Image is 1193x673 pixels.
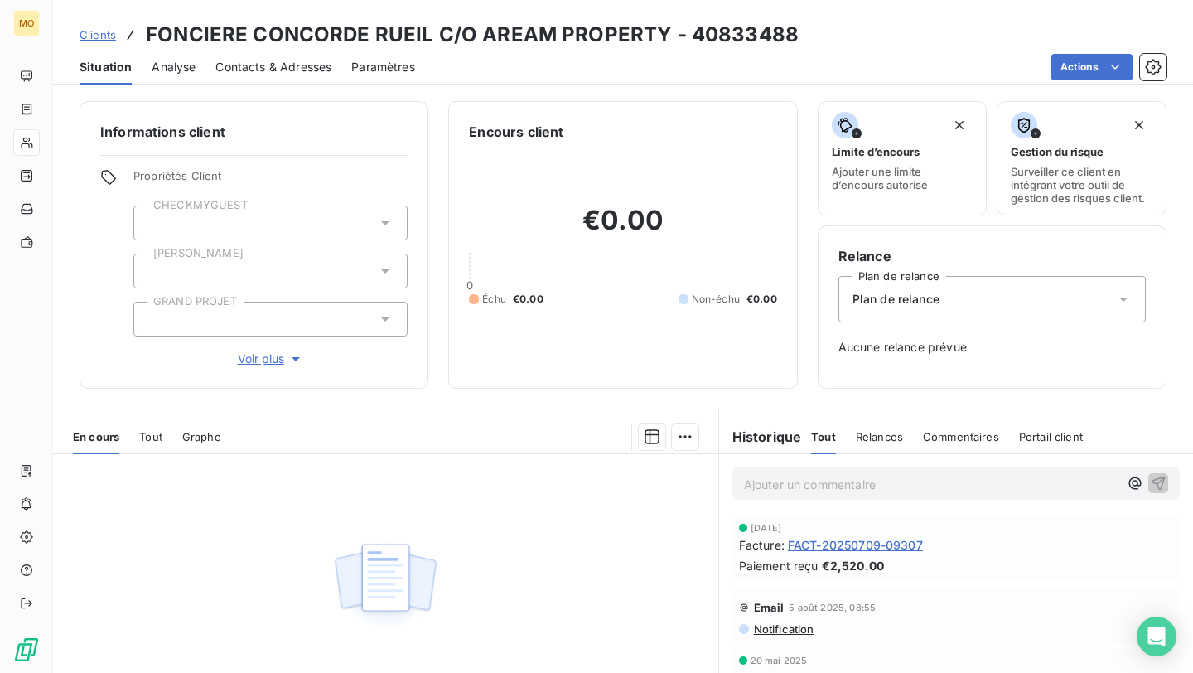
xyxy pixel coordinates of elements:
h2: €0.00 [469,204,776,254]
span: Gestion du risque [1011,145,1104,158]
img: Logo LeanPay [13,637,40,663]
span: [DATE] [751,523,782,533]
span: Situation [80,59,132,75]
span: Clients [80,28,116,41]
span: Graphe [182,430,221,443]
span: Aucune relance prévue [838,339,1146,356]
span: €2,520.00 [822,557,884,574]
span: En cours [73,430,119,443]
button: Limite d’encoursAjouter une limite d’encours autorisé [818,101,988,215]
span: Tout [811,430,836,443]
h3: FONCIERE CONCORDE RUEIL C/O AREAM PROPERTY - 40833488 [146,20,799,50]
span: FACT-20250709-09307 [788,536,923,554]
span: Paiement reçu [739,557,819,574]
span: Limite d’encours [832,145,920,158]
h6: Encours client [469,122,563,142]
span: 5 août 2025, 08:55 [789,603,876,612]
h6: Relance [838,246,1146,266]
span: Non-échu [692,292,740,307]
span: Facture : [739,536,785,554]
h6: Informations client [100,122,408,142]
a: Clients [80,27,116,43]
span: Commentaires [923,430,999,443]
button: Voir plus [133,350,408,368]
button: Gestion du risqueSurveiller ce client en intégrant votre outil de gestion des risques client. [997,101,1166,215]
input: Ajouter une valeur [147,264,161,278]
span: Ajouter une limite d’encours autorisé [832,165,973,191]
h6: Historique [719,427,802,447]
span: Échu [482,292,506,307]
span: Propriétés Client [133,169,408,192]
span: €0.00 [513,292,543,307]
span: Paramètres [351,59,415,75]
img: Empty state [332,535,438,637]
input: Ajouter une valeur [147,312,161,327]
button: Actions [1051,54,1133,80]
div: MO [13,10,40,36]
span: Voir plus [238,351,304,367]
span: 0 [466,278,473,292]
span: Surveiller ce client en intégrant votre outil de gestion des risques client. [1011,165,1152,205]
input: Ajouter une valeur [147,215,161,230]
span: €0.00 [746,292,777,307]
span: Analyse [152,59,196,75]
span: Contacts & Adresses [215,59,331,75]
span: Email [754,601,785,614]
span: Relances [856,430,903,443]
span: Plan de relance [852,291,939,307]
span: Tout [139,430,162,443]
span: Portail client [1019,430,1083,443]
div: Open Intercom Messenger [1137,617,1176,656]
span: 20 mai 2025 [751,656,808,666]
span: Notification [752,622,814,636]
